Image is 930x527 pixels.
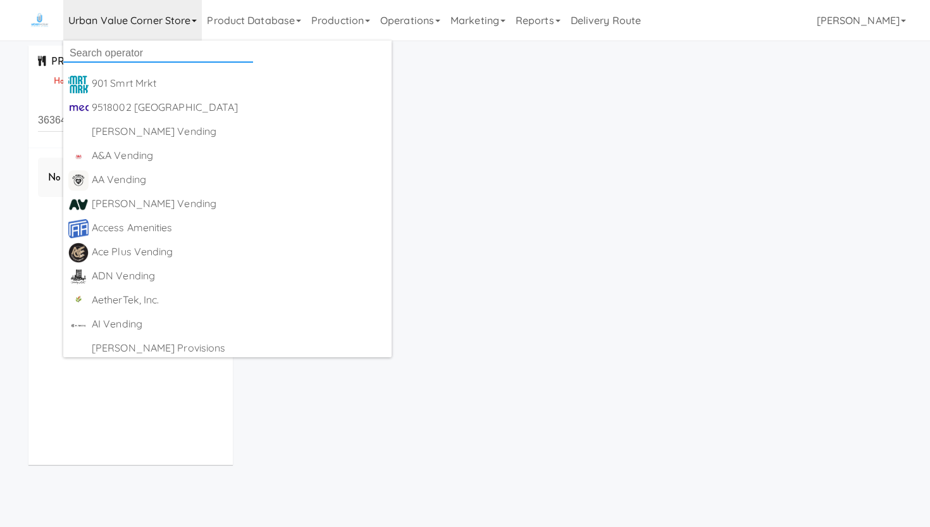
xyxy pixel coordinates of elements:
[68,170,89,191] img: dcdxvmg3yksh6usvjplj.png
[38,158,223,197] div: No dishes found
[68,315,89,335] img: ck9lluqwz49r4slbytpm.png
[92,74,387,93] div: 901 Smrt Mrkt
[63,44,253,63] input: Search operator
[68,219,89,239] img: kgvx9ubdnwdmesdqrgmd.png
[38,54,106,68] span: PRODUCTS
[92,146,387,165] div: A&A Vending
[28,10,51,32] img: Micromart
[68,74,89,94] img: ir0uzeqxfph1lfkm2qud.jpg
[68,98,89,118] img: pbzj0xqistzv78rw17gh.jpg
[92,267,387,286] div: ADN Vending
[68,267,89,287] img: btfbkppilgpqn7n9svkz.png
[92,194,387,213] div: [PERSON_NAME] Vending
[92,170,387,189] div: AA Vending
[68,243,89,263] img: fg1tdwzclvcgadomhdtp.png
[92,315,387,334] div: AI Vending
[68,291,89,311] img: wikircranfrz09drhcio.png
[68,339,89,359] img: ACwAAAAAAQABAAACADs=
[68,122,89,143] img: ACwAAAAAAQABAAACADs=
[92,291,387,310] div: AetherTek, Inc.
[68,146,89,167] img: q2obotf9n3qqirn9vbvw.jpg
[92,219,387,238] div: Access Amenities
[38,108,223,132] input: Search dishes
[92,243,387,262] div: Ace Plus Vending
[51,73,70,89] a: Hot
[92,339,387,358] div: [PERSON_NAME] Provisions
[68,194,89,215] img: ucvciuztr6ofmmudrk1o.png
[92,122,387,141] div: [PERSON_NAME] Vending
[92,98,387,117] div: 9518002 [GEOGRAPHIC_DATA]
